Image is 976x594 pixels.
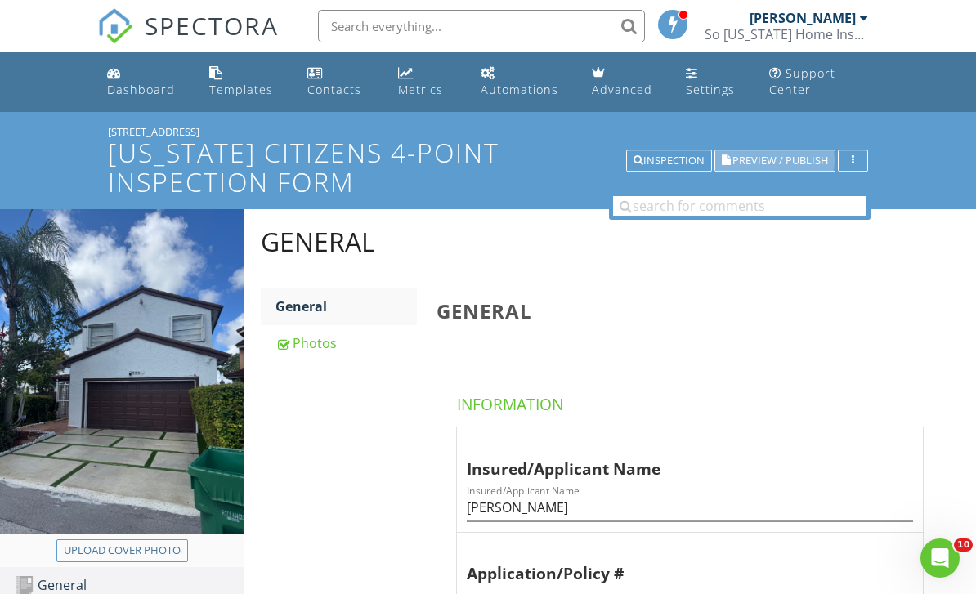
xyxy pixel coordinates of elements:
[275,333,418,353] div: Photos
[56,539,188,562] button: Upload cover photo
[275,297,418,316] div: General
[145,8,279,42] span: SPECTORA
[301,59,378,105] a: Contacts
[763,59,875,105] a: Support Center
[474,59,572,105] a: Automations (Basic)
[392,59,461,105] a: Metrics
[318,10,645,42] input: Search everything...
[97,22,279,56] a: SPECTORA
[203,59,288,105] a: Templates
[686,82,735,97] div: Settings
[679,59,750,105] a: Settings
[769,65,835,97] div: Support Center
[705,26,868,42] div: So Florida Home Inspections LLC
[626,150,712,172] button: Inspection
[467,539,890,587] div: Application/Policy #
[732,155,828,166] span: Preview / Publish
[714,150,835,172] button: Preview / Publish
[634,155,705,167] div: Inspection
[108,125,868,138] div: [STREET_ADDRESS]
[613,196,866,216] input: search for comments
[750,10,856,26] div: [PERSON_NAME]
[398,82,443,97] div: Metrics
[714,152,835,167] a: Preview / Publish
[920,538,960,578] iframe: Intercom live chat
[437,300,950,322] h3: General
[261,226,375,258] div: General
[626,152,712,167] a: Inspection
[467,434,890,481] div: Insured/Applicant Name
[64,543,181,559] div: Upload cover photo
[107,82,175,97] div: Dashboard
[457,387,929,415] h4: Information
[592,82,652,97] div: Advanced
[209,82,273,97] div: Templates
[101,59,189,105] a: Dashboard
[307,82,361,97] div: Contacts
[108,138,868,195] h1: [US_STATE] Citizens 4-Point Inspection Form
[467,494,913,521] input: Insured/Applicant Name
[97,8,133,44] img: The Best Home Inspection Software - Spectora
[954,538,973,552] span: 10
[481,82,558,97] div: Automations
[585,59,666,105] a: Advanced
